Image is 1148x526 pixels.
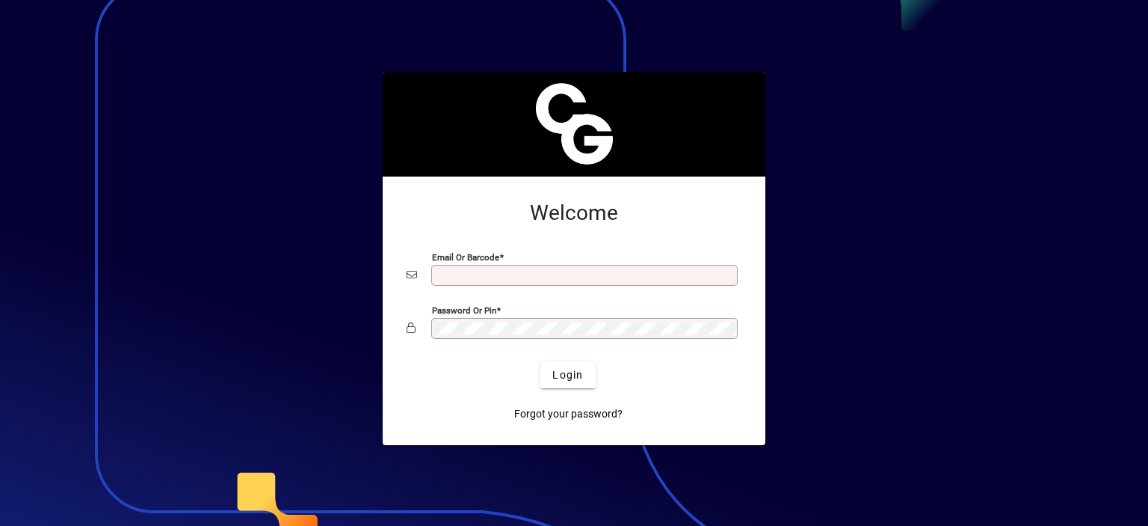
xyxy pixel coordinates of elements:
[407,201,741,226] h2: Welcome
[432,305,496,316] mat-label: Password or Pin
[508,400,629,427] a: Forgot your password?
[540,361,595,388] button: Login
[552,367,583,383] span: Login
[432,252,499,263] mat-label: Email or Barcode
[514,406,623,422] span: Forgot your password?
